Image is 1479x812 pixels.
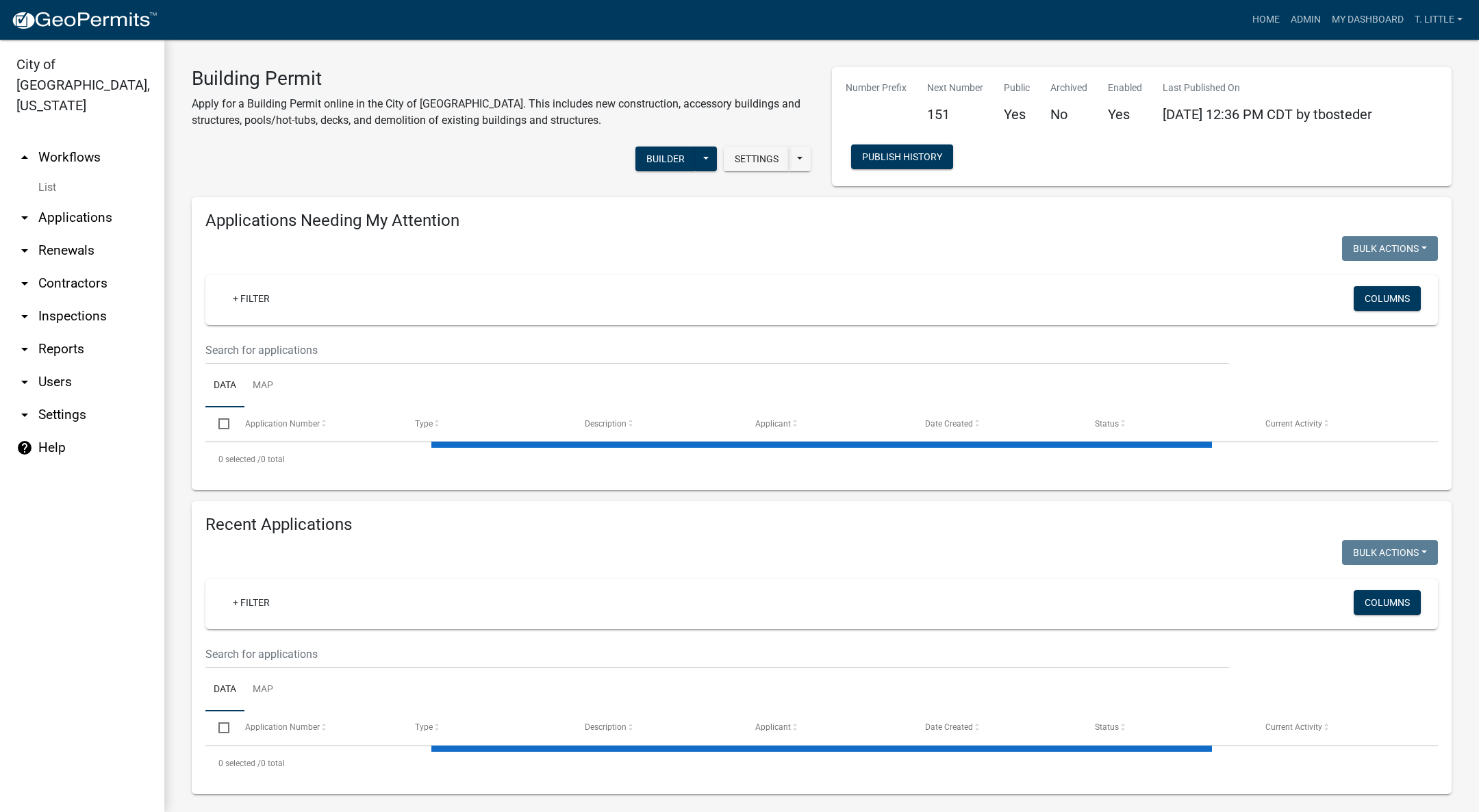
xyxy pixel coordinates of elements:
[1082,711,1252,744] datatable-header-cell: Status
[222,286,281,311] a: + Filter
[1095,419,1119,429] span: Status
[205,211,1438,231] h4: Applications Needing My Attention
[1163,81,1372,95] p: Last Published On
[415,419,433,429] span: Type
[402,407,572,440] datatable-header-cell: Type
[218,759,261,768] span: 0 selected /
[1050,106,1087,123] h5: No
[231,711,401,744] datatable-header-cell: Application Number
[1265,419,1322,429] span: Current Activity
[402,711,572,744] datatable-header-cell: Type
[1082,407,1252,440] datatable-header-cell: Status
[925,722,973,732] span: Date Created
[205,442,1438,477] div: 0 total
[572,407,742,440] datatable-header-cell: Description
[16,440,33,456] i: help
[585,419,627,429] span: Description
[585,722,627,732] span: Description
[245,419,320,429] span: Application Number
[755,419,791,429] span: Applicant
[16,242,33,259] i: arrow_drop_down
[851,144,953,169] button: Publish History
[16,275,33,292] i: arrow_drop_down
[572,711,742,744] datatable-header-cell: Description
[912,711,1082,744] datatable-header-cell: Date Created
[205,711,231,744] datatable-header-cell: Select
[742,711,912,744] datatable-header-cell: Applicant
[192,67,811,90] h3: Building Permit
[244,668,281,712] a: Map
[16,407,33,423] i: arrow_drop_down
[927,81,983,95] p: Next Number
[205,746,1438,781] div: 0 total
[1004,81,1030,95] p: Public
[415,722,433,732] span: Type
[742,407,912,440] datatable-header-cell: Applicant
[755,722,791,732] span: Applicant
[205,336,1229,364] input: Search for applications
[205,515,1438,535] h4: Recent Applications
[16,308,33,325] i: arrow_drop_down
[205,668,244,712] a: Data
[205,640,1229,668] input: Search for applications
[635,147,696,171] button: Builder
[1409,7,1468,33] a: T. Little
[927,106,983,123] h5: 151
[16,374,33,390] i: arrow_drop_down
[1252,407,1422,440] datatable-header-cell: Current Activity
[1050,81,1087,95] p: Archived
[192,96,811,129] p: Apply for a Building Permit online in the City of [GEOGRAPHIC_DATA]. This includes new constructi...
[205,407,231,440] datatable-header-cell: Select
[912,407,1082,440] datatable-header-cell: Date Created
[205,364,244,408] a: Data
[846,81,907,95] p: Number Prefix
[1252,711,1422,744] datatable-header-cell: Current Activity
[218,455,261,464] span: 0 selected /
[1108,81,1142,95] p: Enabled
[1108,106,1142,123] h5: Yes
[1342,236,1438,261] button: Bulk Actions
[244,364,281,408] a: Map
[1095,722,1119,732] span: Status
[16,210,33,226] i: arrow_drop_down
[1285,7,1326,33] a: Admin
[222,590,281,615] a: + Filter
[1265,722,1322,732] span: Current Activity
[925,419,973,429] span: Date Created
[1004,106,1030,123] h5: Yes
[231,407,401,440] datatable-header-cell: Application Number
[245,722,320,732] span: Application Number
[1163,106,1372,123] span: [DATE] 12:36 PM CDT by tbosteder
[1354,286,1421,311] button: Columns
[16,149,33,166] i: arrow_drop_up
[724,147,789,171] button: Settings
[851,153,953,164] wm-modal-confirm: Workflow Publish History
[1342,540,1438,565] button: Bulk Actions
[16,341,33,357] i: arrow_drop_down
[1354,590,1421,615] button: Columns
[1326,7,1409,33] a: My Dashboard
[1247,7,1285,33] a: Home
